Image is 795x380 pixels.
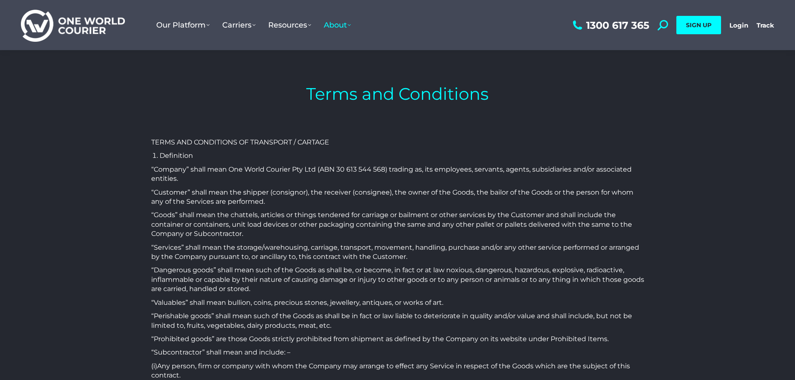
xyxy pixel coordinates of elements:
[151,334,644,344] p: “Prohibited goods” are those Goods strictly prohibited from shipment as defined by the Company on...
[150,12,216,38] a: Our Platform
[686,21,711,29] span: SIGN UP
[222,20,256,30] span: Carriers
[151,138,644,147] p: TERMS AND CONDITIONS OF TRANSPORT / CARTAGE
[151,298,644,307] p: “Valuables” shall mean bullion, coins, precious stones, jewellery, antiques, or works of art.
[268,20,311,30] span: Resources
[676,16,721,34] a: SIGN UP
[151,188,644,207] p: “Customer” shall mean the shipper (consignor), the receiver (consignee), the owner of the Goods, ...
[160,151,644,160] li: Definition
[757,21,774,29] a: Track
[151,243,644,262] p: “Services” shall mean the storage/warehousing, carriage, transport, movement, handling, purchase ...
[317,12,357,38] a: About
[151,165,644,184] p: “Company” shall mean One World Courier Pty Ltd (ABN 30 613 544 568) trading as, its employees, se...
[571,20,649,30] a: 1300 617 365
[216,12,262,38] a: Carriers
[151,210,644,238] p: “Goods” shall mean the chattels, articles or things tendered for carriage or bailment or other se...
[729,21,748,29] a: Login
[21,8,125,42] img: One World Courier
[306,84,489,104] h1: Terms and Conditions
[151,312,644,330] p: “Perishable goods” shall mean such of the Goods as shall be in fact or law liable to deteriorate ...
[324,20,351,30] span: About
[262,12,317,38] a: Resources
[156,20,210,30] span: Our Platform
[151,266,644,294] p: “Dangerous goods” shall mean such of the Goods as shall be, or become, in fact or at law noxious,...
[151,348,644,357] p: “Subcontractor” shall mean and include: –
